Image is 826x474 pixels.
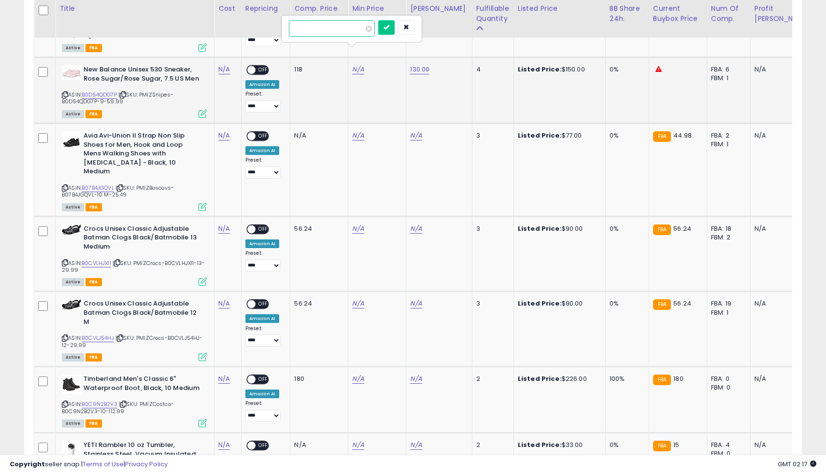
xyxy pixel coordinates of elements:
[755,65,809,74] div: N/A
[84,65,201,85] b: New Balance Unisex 530 Sneaker, Rose Sugar/Rose Sugar, 7.5 US Men
[410,131,422,140] a: N/A
[245,3,286,14] div: Repricing
[256,66,271,74] span: OFF
[62,91,173,105] span: | SKU: PMIZSnipes-B0D54QDG7P-9-59.99
[294,65,341,74] div: 118
[518,299,598,308] div: $90.00
[610,299,641,308] div: 0%
[518,374,562,383] b: Listed Price:
[518,131,562,140] b: Listed Price:
[653,3,703,24] div: Current Buybox Price
[82,184,114,192] a: B07B4JGQVL
[518,224,598,233] div: $90.00
[62,110,84,118] span: All listings currently available for purchase on Amazon
[711,3,746,24] div: Num of Comp.
[711,65,743,74] div: FBA: 6
[518,131,598,140] div: $77.00
[610,224,641,233] div: 0%
[352,3,402,14] div: Min Price
[245,390,279,398] div: Amazon AI
[711,383,743,392] div: FBM: 0
[711,140,743,149] div: FBM: 1
[84,224,201,254] b: Crocs Unisex Classic Adjustable Batman Clogs Black/Batmobile 13 Medium
[711,224,743,233] div: FBA: 18
[82,334,114,342] a: B0CVLJ54HJ
[518,375,598,383] div: $226.00
[755,375,809,383] div: N/A
[84,299,201,329] b: Crocs Unisex Classic Adjustable Batman Clogs Black/Batmobile 12 M
[62,441,81,460] img: 31i3VhWuCJL._SL40_.jpg
[352,299,364,308] a: N/A
[673,131,692,140] span: 44.98
[62,224,207,285] div: ASIN:
[62,44,84,52] span: All listings currently available for purchase on Amazon
[410,224,422,234] a: N/A
[711,299,743,308] div: FBA: 19
[62,278,84,286] span: All listings currently available for purchase on Amazon
[673,374,683,383] span: 180
[245,239,279,248] div: Amazon AI
[711,308,743,317] div: FBM: 1
[245,157,283,179] div: Preset:
[62,65,81,80] img: 31IIiXcjnoL._SL40_.jpg
[352,374,364,384] a: N/A
[294,441,341,449] div: N/A
[245,91,283,112] div: Preset:
[245,250,283,272] div: Preset:
[62,375,81,394] img: 31wUjG0aGJL._SL40_.jpg
[82,91,117,99] a: B0D54QDG7P
[653,375,671,385] small: FBA
[62,419,84,428] span: All listings currently available for purchase on Amazon
[294,224,341,233] div: 56.24
[352,65,364,74] a: N/A
[610,131,641,140] div: 0%
[352,440,364,450] a: N/A
[673,440,679,449] span: 15
[62,65,207,117] div: ASIN:
[755,3,812,24] div: Profit [PERSON_NAME]
[518,299,562,308] b: Listed Price:
[84,375,201,395] b: Timberland Men's Classic 6" Waterproof Boot, Black, 10 Medium
[256,132,271,140] span: OFF
[62,375,207,426] div: ASIN:
[245,400,283,422] div: Preset:
[294,375,341,383] div: 180
[218,440,230,450] a: N/A
[476,441,506,449] div: 2
[518,3,601,14] div: Listed Price
[62,334,203,349] span: | SKU: PMIZCrocs-B0CVLJ54HJ-12-29.99
[711,131,743,140] div: FBA: 2
[218,65,230,74] a: N/A
[256,225,271,233] span: OFF
[518,65,598,74] div: $150.00
[410,374,422,384] a: N/A
[245,146,279,155] div: Amazon AI
[245,314,279,323] div: Amazon AI
[653,224,671,235] small: FBA
[410,440,422,450] a: N/A
[83,460,124,469] a: Terms of Use
[62,203,84,211] span: All listings currently available for purchase on Amazon
[125,460,168,469] a: Privacy Policy
[256,376,271,384] span: OFF
[653,299,671,310] small: FBA
[82,400,117,408] a: B0C9N2B2V3
[518,224,562,233] b: Listed Price:
[476,3,510,24] div: Fulfillable Quantity
[62,400,174,415] span: | SKU: PMIZCostco-B0C9N2B2V3-10-112.99
[778,460,816,469] span: 2025-10-14 02:17 GMT
[410,3,468,14] div: [PERSON_NAME]
[85,44,102,52] span: FBA
[755,131,809,140] div: N/A
[62,131,81,151] img: 41CtOT8SfYL._SL40_.jpg
[518,65,562,74] b: Listed Price:
[218,224,230,234] a: N/A
[62,299,207,360] div: ASIN:
[518,440,562,449] b: Listed Price:
[85,353,102,362] span: FBA
[476,375,506,383] div: 2
[85,110,102,118] span: FBA
[653,441,671,451] small: FBA
[610,3,645,24] div: BB Share 24h.
[218,3,237,14] div: Cost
